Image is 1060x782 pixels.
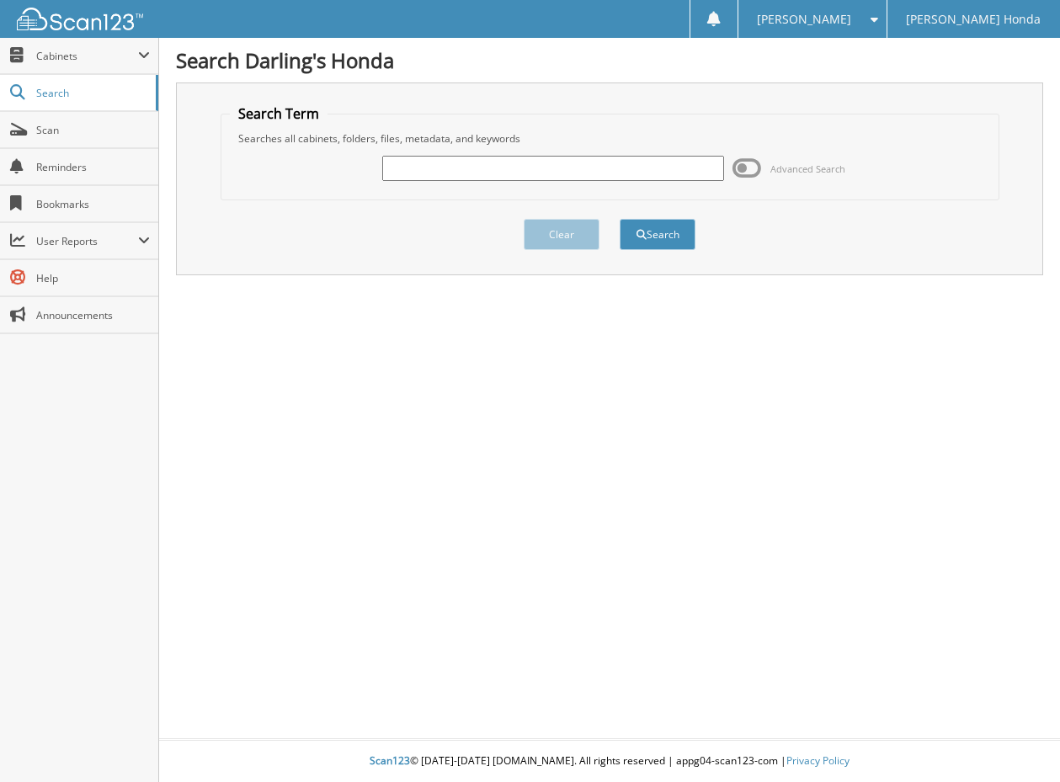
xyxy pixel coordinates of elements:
[230,104,328,123] legend: Search Term
[36,123,150,137] span: Scan
[370,753,410,768] span: Scan123
[36,271,150,285] span: Help
[620,219,695,250] button: Search
[36,234,138,248] span: User Reports
[36,197,150,211] span: Bookmarks
[36,308,150,322] span: Announcements
[159,741,1060,782] div: © [DATE]-[DATE] [DOMAIN_NAME]. All rights reserved | appg04-scan123-com |
[524,219,599,250] button: Clear
[176,46,1043,74] h1: Search Darling's Honda
[786,753,850,768] a: Privacy Policy
[36,160,150,174] span: Reminders
[976,701,1060,782] iframe: Chat Widget
[36,49,138,63] span: Cabinets
[17,8,143,30] img: scan123-logo-white.svg
[230,131,990,146] div: Searches all cabinets, folders, files, metadata, and keywords
[906,14,1041,24] span: [PERSON_NAME] Honda
[757,14,851,24] span: [PERSON_NAME]
[36,86,147,100] span: Search
[770,162,845,175] span: Advanced Search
